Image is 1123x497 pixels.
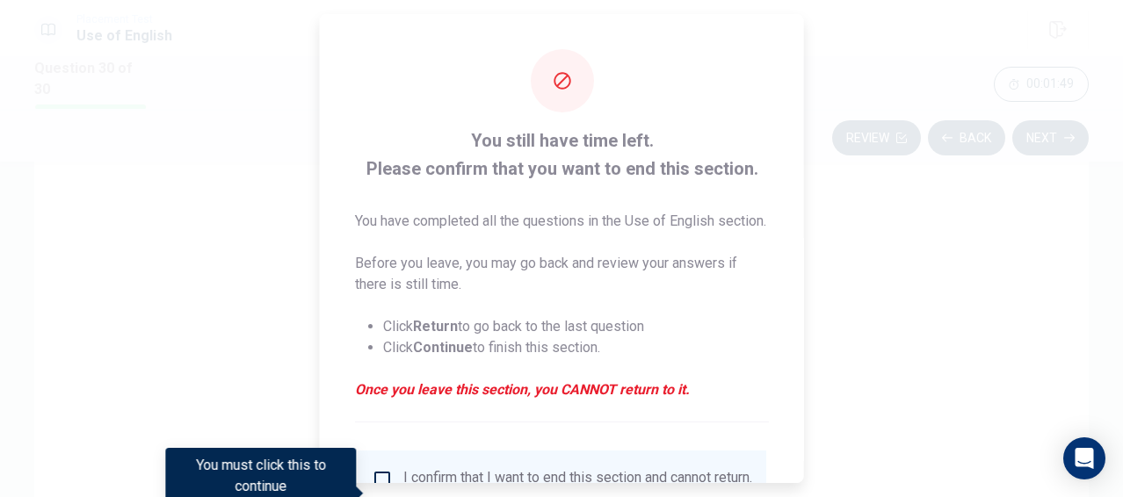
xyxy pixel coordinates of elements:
li: Click to go back to the last question [383,316,769,337]
div: I confirm that I want to end this section and cannot return. [403,469,752,490]
strong: Return [413,318,458,335]
li: Click to finish this section. [383,337,769,358]
p: You have completed all the questions in the Use of English section. [355,211,769,232]
p: Before you leave, you may go back and review your answers if there is still time. [355,253,769,295]
em: Once you leave this section, you CANNOT return to it. [355,379,769,400]
strong: Continue [413,339,473,356]
div: Open Intercom Messenger [1063,437,1105,479]
span: You still have time left. Please confirm that you want to end this section. [355,126,769,183]
span: You must click this to continue [372,469,393,490]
